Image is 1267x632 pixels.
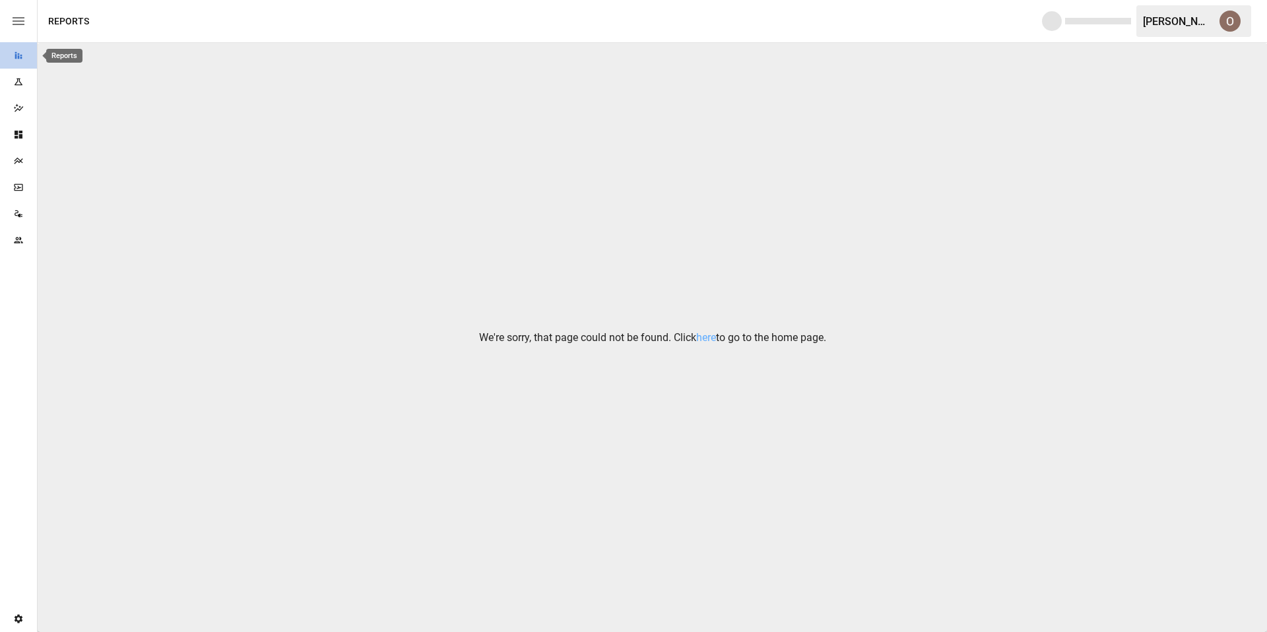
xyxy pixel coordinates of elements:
[46,49,82,63] div: Reports
[1219,11,1241,32] img: Oleksii Flok
[479,330,826,346] p: We're sorry, that page could not be found. Click to go to the home page.
[696,331,716,344] a: here
[1143,15,1212,28] div: [PERSON_NAME]
[1212,3,1249,40] button: Oleksii Flok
